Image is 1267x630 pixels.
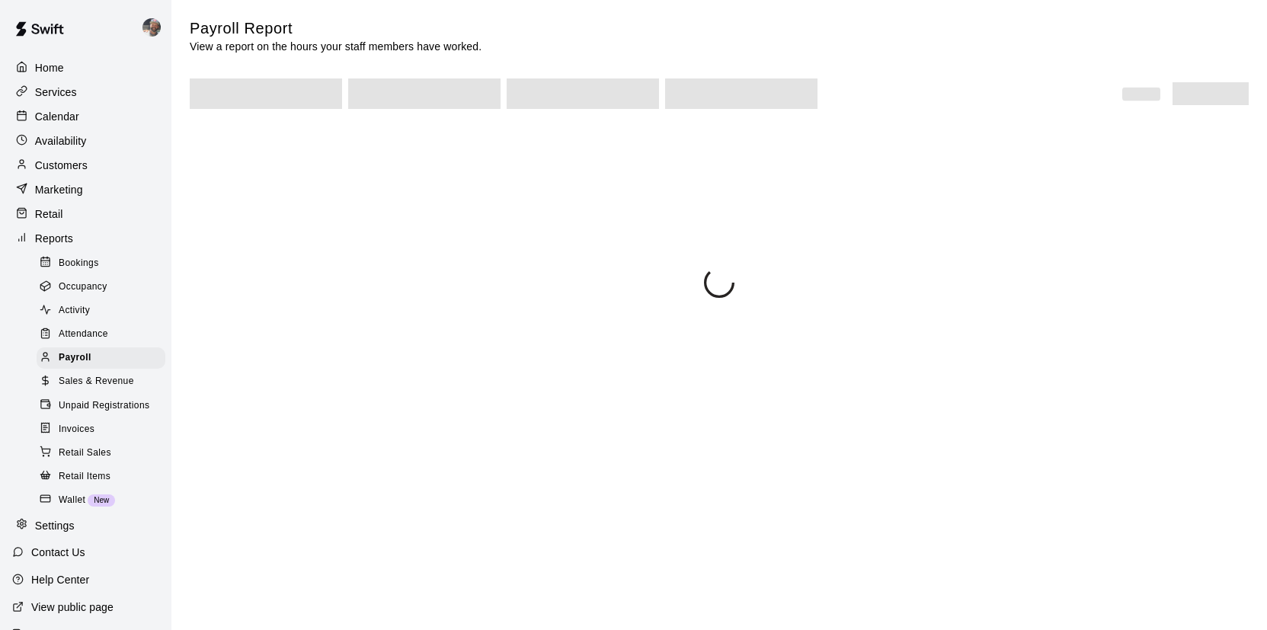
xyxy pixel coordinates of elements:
[37,490,165,511] div: WalletNew
[12,56,159,79] a: Home
[12,227,159,250] a: Reports
[12,81,159,104] a: Services
[59,422,94,437] span: Invoices
[31,545,85,560] p: Contact Us
[12,105,159,128] a: Calendar
[35,206,63,222] p: Retail
[35,109,79,124] p: Calendar
[37,347,165,369] div: Payroll
[59,280,107,295] span: Occupancy
[190,39,482,54] p: View a report on the hours your staff members have worked.
[37,323,171,347] a: Attendance
[37,395,165,417] div: Unpaid Registrations
[37,347,171,370] a: Payroll
[59,303,90,318] span: Activity
[37,466,165,488] div: Retail Items
[59,350,91,366] span: Payroll
[37,299,171,323] a: Activity
[142,18,161,37] img: Trent Hadley
[35,158,88,173] p: Customers
[31,572,89,587] p: Help Center
[12,178,159,201] a: Marketing
[12,130,159,152] a: Availability
[12,514,159,537] a: Settings
[88,496,115,504] span: New
[59,469,110,484] span: Retail Items
[37,253,165,274] div: Bookings
[37,417,171,441] a: Invoices
[59,256,99,271] span: Bookings
[37,419,165,440] div: Invoices
[37,300,165,321] div: Activity
[59,398,149,414] span: Unpaid Registrations
[59,493,85,508] span: Wallet
[35,133,87,149] p: Availability
[35,231,73,246] p: Reports
[37,251,171,275] a: Bookings
[37,370,171,394] a: Sales & Revenue
[35,85,77,100] p: Services
[37,277,165,298] div: Occupancy
[59,446,111,461] span: Retail Sales
[59,374,134,389] span: Sales & Revenue
[37,443,165,464] div: Retail Sales
[31,600,114,615] p: View public page
[37,324,165,345] div: Attendance
[37,488,171,512] a: WalletNew
[190,18,482,39] h5: Payroll Report
[12,203,159,225] a: Retail
[59,327,108,342] span: Attendance
[37,465,171,488] a: Retail Items
[35,182,83,197] p: Marketing
[37,371,165,392] div: Sales & Revenue
[37,275,171,299] a: Occupancy
[37,394,171,417] a: Unpaid Registrations
[139,12,171,43] div: Trent Hadley
[35,518,75,533] p: Settings
[12,154,159,177] a: Customers
[37,441,171,465] a: Retail Sales
[35,60,64,75] p: Home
